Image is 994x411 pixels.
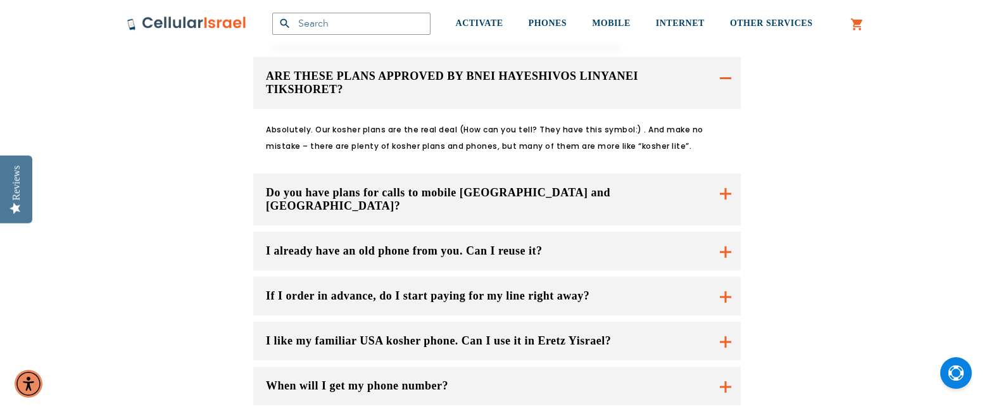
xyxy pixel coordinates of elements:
[656,18,705,28] span: INTERNET
[253,232,741,270] button: I already have an old phone from you. Can I reuse it?
[253,322,741,360] button: I like my familiar USA kosher phone. Can I use it in Eretz Yisrael?
[11,165,22,200] div: Reviews
[272,13,431,35] input: Search
[266,122,712,155] p: Absolutely. Our kosher plans are the real deal (How can you tell? They have this symbol:) . And m...
[15,370,42,398] div: Accessibility Menu
[529,18,567,28] span: PHONES
[730,18,813,28] span: OTHER SERVICES
[253,277,741,315] button: If I order in advance, do I start paying for my line right away?
[253,174,741,225] button: Do you have plans for calls to mobile [GEOGRAPHIC_DATA] and [GEOGRAPHIC_DATA]?
[253,367,741,405] button: When will I get my phone number?
[253,57,741,109] button: ARE THESE PLANS APPROVED BY BNEI HAYESHIVOS LINYANEI TIKSHORET?
[592,18,631,28] span: MOBILE
[127,16,247,31] img: Cellular Israel Logo
[456,18,503,28] span: ACTIVATE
